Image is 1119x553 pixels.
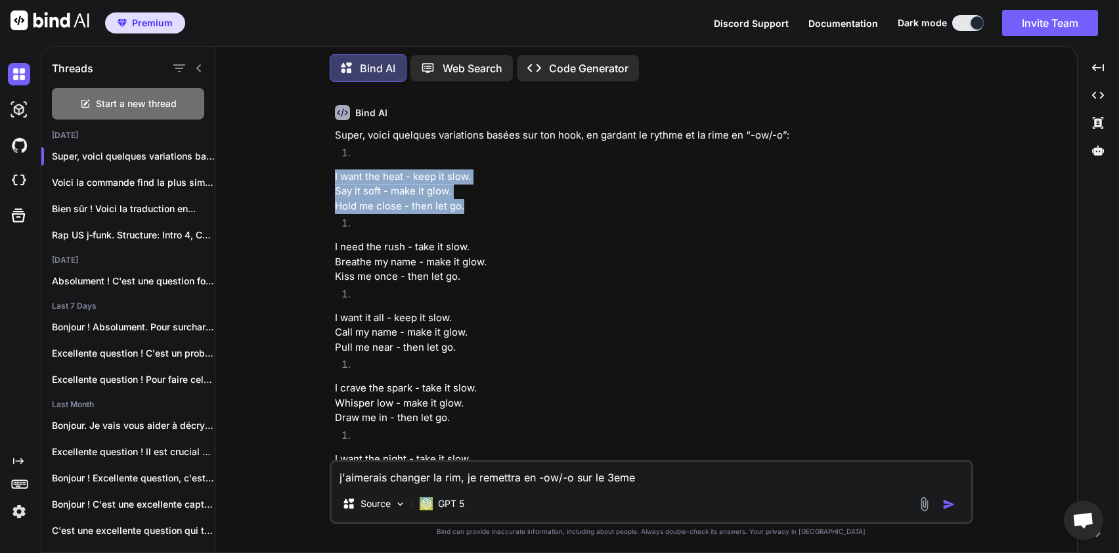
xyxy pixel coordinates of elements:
[1002,10,1098,36] button: Invite Team
[52,373,215,386] p: Excellente question ! Pour faire cela de...
[438,497,464,510] p: GPT 5
[52,176,215,189] p: Voici la commande find la plus simple: ...
[361,497,391,510] p: Source
[52,202,215,215] p: Bien sûr ! Voici la traduction en...
[52,524,215,537] p: C'est une excellente question qui touche au...
[549,60,628,76] p: Code Generator
[52,472,215,485] p: Bonjour ! Excellente question, c'est une manipulation...
[420,497,433,510] img: GPT 5
[52,498,215,511] p: Bonjour ! C'est une excellente capture d'erreur,...
[714,18,789,29] span: Discord Support
[898,16,947,30] span: Dark mode
[52,321,215,334] p: Bonjour ! Absolument. Pour surcharger le `homedir`...
[335,240,971,284] p: I need the rush - take it slow. Breathe my name - make it glow. Kiss me once - then let go.
[8,99,30,121] img: darkAi-studio
[52,229,215,242] p: Rap US j‑funk. Structure: Intro 4, Couplet...
[118,19,127,27] img: premium
[8,134,30,156] img: githubDark
[132,16,173,30] span: Premium
[808,18,878,29] span: Documentation
[52,347,215,360] p: Excellente question ! C'est un problème classique...
[8,169,30,192] img: cloudideIcon
[41,399,215,410] h2: Last Month
[808,16,878,30] button: Documentation
[11,11,89,30] img: Bind AI
[41,301,215,311] h2: Last 7 Days
[52,445,215,458] p: Excellente question ! Il est crucial de...
[917,497,932,512] img: attachment
[335,128,971,143] p: Super, voici quelques variations basées sur ton hook, en gardant le rythme et la rime en “-ow/-o”:
[335,169,971,214] p: I want the heat - keep it slow. Say it soft - make it glow. Hold me close - then let go.
[942,498,955,511] img: icon
[41,130,215,141] h2: [DATE]
[335,452,971,497] p: I want the night - take it slow. Say it again - make it glow. Ride the wave - then let go.
[360,60,395,76] p: Bind AI
[96,97,177,110] span: Start a new thread
[52,419,215,432] p: Bonjour. Je vais vous aider à décrypter...
[355,106,387,120] h6: Bind AI
[52,60,93,76] h1: Threads
[443,60,502,76] p: Web Search
[714,16,789,30] button: Discord Support
[335,381,971,426] p: I crave the spark - take it slow. Whisper low - make it glow. Draw me in - then let go.
[8,500,30,523] img: settings
[330,527,973,537] p: Bind can provide inaccurate information, including about people. Always double-check its answers....
[52,275,215,288] p: Absolument ! C'est une question fondamentale et...
[8,63,30,85] img: darkChat
[52,150,215,163] p: Super, voici quelques variations basées ...
[335,311,971,355] p: I want it all - keep it slow. Call my name - make it glow. Pull me near - then let go.
[41,255,215,265] h2: [DATE]
[105,12,185,33] button: premiumPremium
[395,498,406,510] img: Pick Models
[1064,500,1103,540] div: Ouvrir le chat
